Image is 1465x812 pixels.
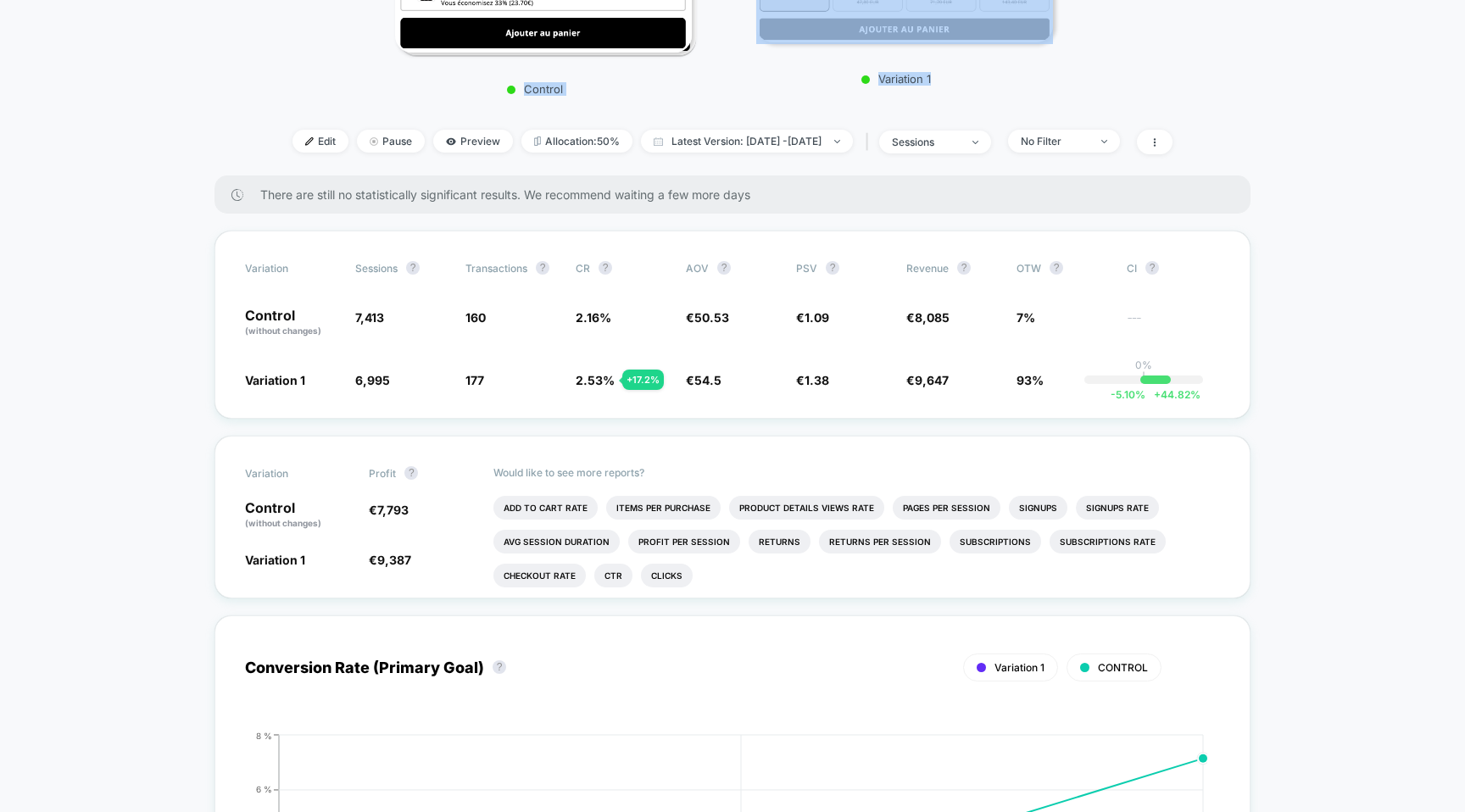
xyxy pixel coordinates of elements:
li: Profit Per Session [628,530,740,553]
button: ? [717,261,731,275]
span: 9,387 [377,553,411,567]
span: There are still no statistically significant results. We recommend waiting a few more days [260,187,1217,202]
span: 160 [465,310,486,325]
li: Checkout Rate [493,564,586,587]
li: Ctr [594,564,632,587]
span: 1.38 [805,373,829,387]
img: end [370,137,378,146]
tspan: 6 % [256,785,272,795]
p: Would like to see more reports? [493,466,1221,479]
span: Variation [245,261,338,275]
span: € [906,310,950,325]
p: Control [245,501,352,530]
li: Avg Session Duration [493,530,620,553]
span: CI [1127,261,1220,275]
button: ? [826,261,839,275]
span: CR [576,262,590,275]
span: Transactions [465,262,527,275]
span: 7,793 [377,503,409,517]
img: calendar [654,137,663,146]
span: Variation 1 [245,373,305,387]
p: 0% [1135,359,1152,371]
span: € [906,373,949,387]
p: Control [387,82,683,96]
span: € [686,373,721,387]
img: end [972,141,978,144]
span: Preview [433,130,513,153]
span: 2.53 % [576,373,615,387]
li: Pages Per Session [893,496,1000,520]
span: PSV [796,262,817,275]
button: ? [957,261,971,275]
button: ? [1050,261,1063,275]
span: 8,085 [915,310,950,325]
div: + 17.2 % [622,370,664,390]
li: Add To Cart Rate [493,496,598,520]
button: ? [406,261,420,275]
span: + [1154,388,1161,401]
p: Variation 1 [748,72,1044,86]
span: Variation [245,466,338,480]
li: Returns [749,530,810,553]
span: CONTROL [1098,661,1148,674]
span: € [796,310,829,325]
button: ? [599,261,612,275]
span: Revenue [906,262,949,275]
span: 2.16 % [576,310,611,325]
span: 54.5 [694,373,721,387]
li: Clicks [641,564,693,587]
span: € [369,553,411,567]
span: AOV [686,262,709,275]
li: Signups Rate [1076,496,1159,520]
span: 9,647 [915,373,949,387]
span: Sessions [355,262,398,275]
span: 93% [1017,373,1044,387]
button: ? [1145,261,1159,275]
span: (without changes) [245,518,321,528]
span: 50.53 [694,310,729,325]
span: Pause [357,130,425,153]
span: Variation 1 [245,553,305,567]
span: Edit [292,130,348,153]
div: sessions [892,136,960,148]
span: € [796,373,829,387]
span: 7% [1017,310,1035,325]
span: 7,413 [355,310,384,325]
span: | [861,130,879,154]
div: No Filter [1021,135,1089,147]
li: Subscriptions [950,530,1041,553]
img: end [834,140,840,143]
span: 177 [465,373,484,387]
span: Allocation: 50% [521,130,632,153]
span: € [369,503,409,517]
span: Latest Version: [DATE] - [DATE] [641,130,853,153]
p: Control [245,309,338,337]
button: ? [536,261,549,275]
img: edit [305,137,314,146]
li: Subscriptions Rate [1050,530,1166,553]
span: € [686,310,729,325]
button: ? [493,660,506,674]
span: Profit [369,467,396,480]
span: Variation 1 [994,661,1044,674]
tspan: 8 % [256,731,272,741]
span: --- [1127,313,1220,337]
li: Signups [1009,496,1067,520]
span: 6,995 [355,373,390,387]
span: 1.09 [805,310,829,325]
img: rebalance [534,136,541,146]
span: 44.82 % [1145,388,1200,401]
p: | [1142,371,1145,384]
li: Items Per Purchase [606,496,721,520]
img: end [1101,140,1107,143]
span: OTW [1017,261,1110,275]
li: Returns Per Session [819,530,941,553]
li: Product Details Views Rate [729,496,884,520]
span: (without changes) [245,325,321,336]
span: -5.10 % [1111,388,1145,401]
button: ? [404,466,418,480]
